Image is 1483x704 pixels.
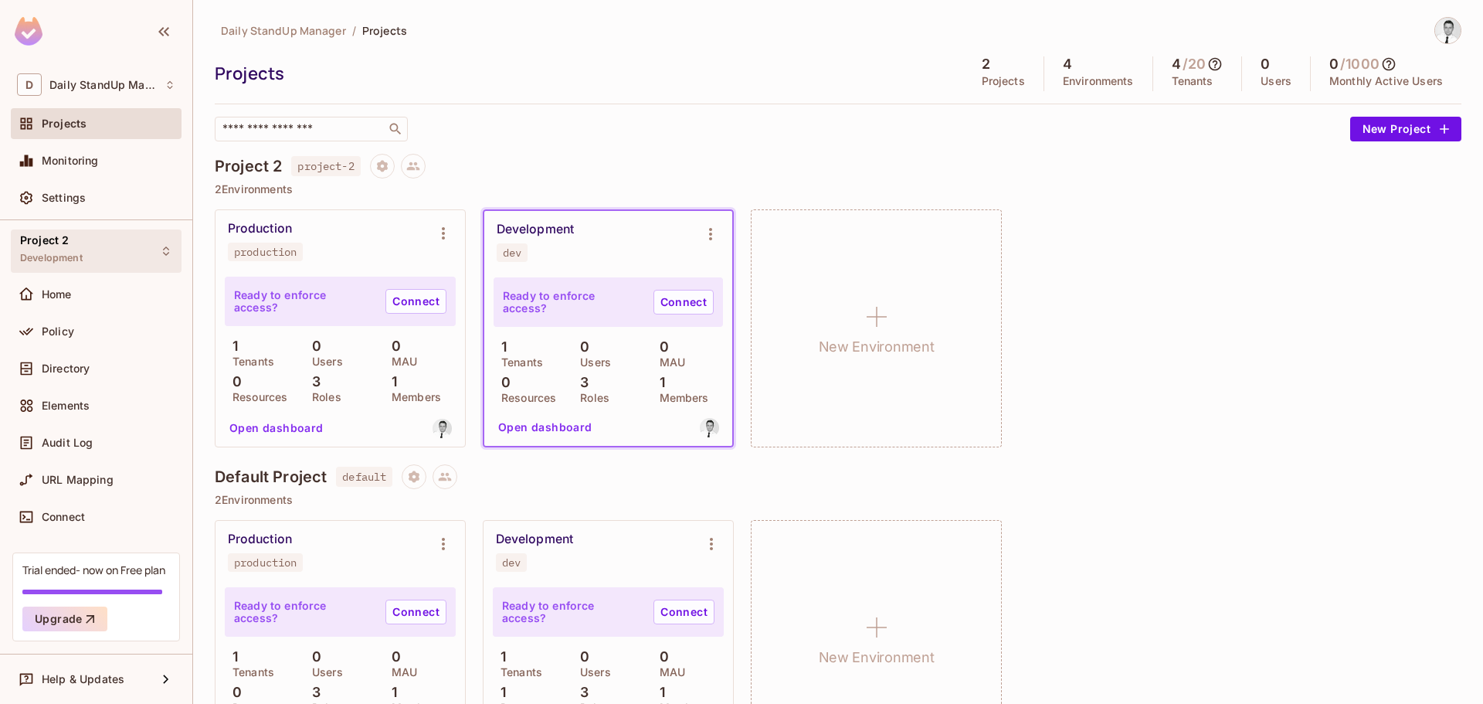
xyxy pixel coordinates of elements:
p: 0 [225,685,242,700]
img: gjovanovic.st@gmail.com [433,419,452,438]
span: Project 2 [20,234,69,247]
p: 0 [494,375,511,390]
span: Projects [362,23,407,38]
p: Users [572,666,611,678]
img: SReyMgAAAABJRU5ErkJggg== [15,17,42,46]
button: Upgrade [22,607,107,631]
p: Roles [572,392,609,404]
p: Users [1261,75,1291,87]
span: project-2 [291,156,360,176]
h1: New Environment [819,646,935,669]
p: 1 [225,649,238,665]
p: 3 [304,685,321,700]
p: 1 [384,374,397,389]
span: Project settings [402,472,426,487]
div: Development [496,532,573,547]
p: Members [384,391,441,403]
span: Home [42,288,72,301]
p: 1 [494,339,507,355]
span: Directory [42,362,90,375]
button: Environment settings [695,219,726,250]
h4: Project 2 [215,157,282,175]
p: Users [304,355,343,368]
p: Tenants [493,666,542,678]
h5: / 1000 [1340,56,1379,72]
p: Resources [494,392,556,404]
p: 0 [572,649,589,665]
img: Goran Jovanovic [1435,18,1461,43]
span: Help & Updates [42,673,124,685]
h5: 2 [982,56,990,72]
p: 0 [384,338,401,354]
li: / [352,23,356,38]
img: gjovanovic.st@gmail.com [700,418,719,437]
p: 0 [304,649,321,665]
div: Production [228,532,292,547]
span: Projects [42,117,87,130]
div: dev [502,556,521,569]
p: 0 [572,339,589,355]
p: Roles [304,391,341,403]
p: Projects [982,75,1025,87]
h1: New Environment [819,335,935,359]
button: Environment settings [696,529,727,559]
div: production [234,246,297,258]
span: Settings [42,192,86,204]
span: Project settings [370,162,395,176]
p: Resources [225,391,287,403]
span: Elements [42,400,90,412]
span: URL Mapping [42,474,114,486]
p: Ready to enforce access? [503,290,641,315]
a: Connect [385,289,446,314]
p: 0 [384,649,401,665]
p: 2 Environments [215,494,1461,506]
div: Projects [215,62,955,85]
span: Development [20,252,83,264]
a: Connect [653,600,714,624]
p: Ready to enforce access? [234,289,373,314]
span: Daily StandUp Manager [221,23,346,38]
span: D [17,73,42,96]
span: default [336,467,392,487]
span: Workspace: Daily StandUp Manager [49,79,157,91]
p: 0 [225,374,242,389]
p: MAU [652,666,685,678]
p: 3 [572,375,589,390]
p: MAU [384,666,417,678]
p: 1 [652,375,665,390]
p: 0 [652,649,669,665]
p: 3 [572,685,589,700]
p: MAU [384,355,417,368]
p: Ready to enforce access? [234,600,373,624]
div: production [234,556,297,569]
p: 3 [304,374,321,389]
p: 1 [652,685,665,700]
p: Tenants [225,666,274,678]
div: Production [228,221,292,236]
div: dev [503,247,521,259]
div: Development [497,222,574,237]
a: Connect [385,600,446,624]
p: Users [304,666,343,678]
button: Environment settings [428,218,459,249]
p: Members [652,392,709,404]
p: 1 [225,338,238,354]
button: Open dashboard [223,416,330,440]
h5: / 20 [1183,56,1206,72]
p: 1 [493,649,506,665]
p: 1 [384,685,397,700]
div: Trial ended- now on Free plan [22,563,165,577]
h5: 4 [1063,56,1072,72]
h4: Default Project [215,468,327,486]
span: Policy [42,325,74,338]
button: Environment settings [428,529,459,559]
a: Connect [653,290,714,315]
p: Users [572,356,611,369]
p: MAU [652,356,685,369]
h5: 4 [1172,56,1181,72]
p: Tenants [1172,75,1213,87]
p: Tenants [494,356,543,369]
p: 2 Environments [215,183,1461,196]
span: Audit Log [42,437,93,449]
p: 0 [652,339,669,355]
